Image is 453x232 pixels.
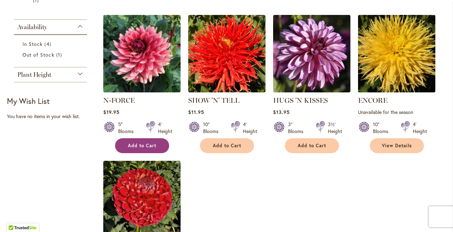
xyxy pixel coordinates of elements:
span: Availability [17,23,47,31]
a: Out of Stock 1 [23,51,80,58]
div: 3" Blooms [288,121,307,135]
button: Add to Cart [200,138,254,153]
span: $13.95 [273,109,290,115]
strong: My Wish List [7,96,50,106]
div: 5" Blooms [118,121,138,135]
p: Unavailable for the season [358,109,435,115]
span: $19.95 [103,109,120,115]
a: In Stock 4 [23,40,80,48]
span: In Stock [23,41,43,47]
span: 4 [44,40,53,48]
a: ENCORE [358,96,387,105]
div: You have no items in your wish list. [7,113,98,120]
div: 4' Height [158,121,172,135]
button: Add to Cart [285,138,339,153]
iframe: Launch Accessibility Center [5,207,25,227]
img: N-FORCE [103,15,181,92]
img: ENCORE [358,15,435,92]
img: SHOW 'N' TELL [188,15,265,92]
span: $11.95 [188,109,204,115]
div: 4' Height [413,121,427,135]
div: 10" Blooms [373,121,392,135]
a: HUGS 'N KISSES [273,87,350,94]
span: 1 [56,51,64,58]
a: SHOW 'N' TELL [188,87,265,94]
span: View Details [382,143,412,149]
div: 3½' Height [328,121,342,135]
span: Out of Stock [23,51,54,58]
div: 4' Height [243,121,257,135]
span: Plant Height [17,71,51,78]
span: Add to Cart [298,143,326,149]
a: View Details [370,138,424,153]
a: ENCORE [358,87,435,94]
a: SHOW 'N' TELL [188,96,239,105]
button: Add to Cart [115,138,169,153]
a: N-FORCE [103,87,181,94]
span: Add to Cart [128,143,156,149]
span: Add to Cart [213,143,241,149]
a: N-FORCE [103,96,135,105]
a: HUGS 'N KISSES [273,96,328,105]
div: 10" Blooms [203,121,223,135]
img: HUGS 'N KISSES [273,15,350,92]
